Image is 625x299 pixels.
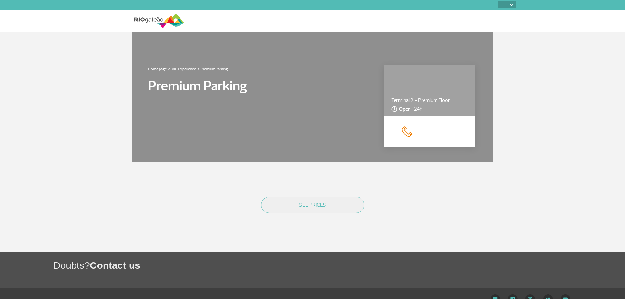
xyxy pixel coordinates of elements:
button: SEE PRICES [261,197,364,213]
span: Contact us [90,260,140,271]
a: > [197,65,200,72]
span: - 24h [399,105,422,113]
p: Terminal 2 - Premium Floor [391,96,468,104]
p: Premium Parking [148,76,247,96]
strong: Open [399,106,410,112]
a: VIP Experience [172,67,196,72]
a: > [168,65,170,72]
h1: Doubts? [53,259,625,272]
a: Premium Parking [201,67,228,72]
a: Home page [148,67,167,72]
